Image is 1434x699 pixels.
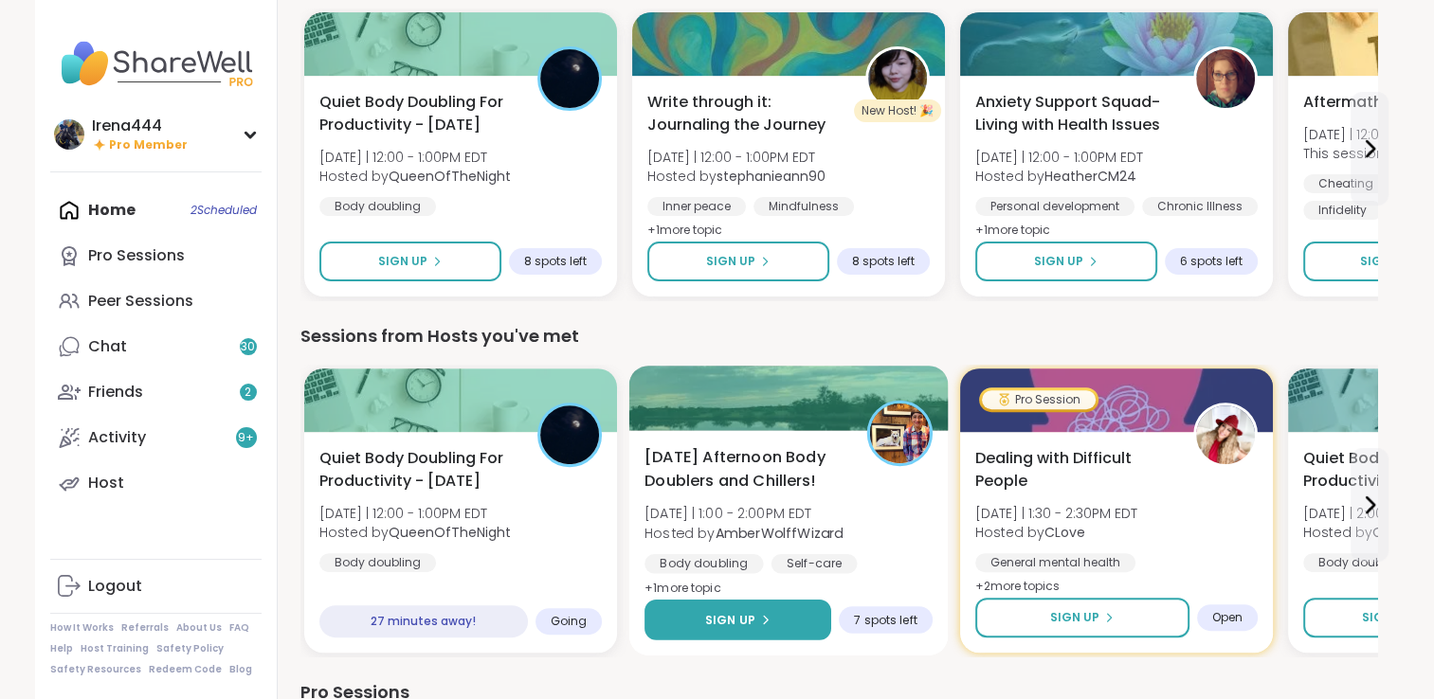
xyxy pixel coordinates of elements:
[109,137,188,153] span: Pro Member
[647,167,826,186] span: Hosted by
[868,49,927,108] img: stephanieann90
[975,197,1134,216] div: Personal development
[319,504,511,523] span: [DATE] | 12:00 - 1:00PM EDT
[92,116,188,136] div: Irena444
[319,447,517,493] span: Quiet Body Doubling For Productivity - [DATE]
[975,91,1172,136] span: Anxiety Support Squad- Living with Health Issues
[50,621,114,635] a: How It Works
[975,553,1135,572] div: General mental health
[1362,609,1411,626] span: Sign Up
[50,460,262,506] a: Host
[245,385,251,401] span: 2
[975,148,1143,167] span: [DATE] | 12:00 - 1:00PM EDT
[389,523,511,542] b: QueenOfTheNight
[644,523,843,542] span: Hosted by
[1360,253,1409,270] span: Sign Up
[319,197,436,216] div: Body doubling
[50,278,262,324] a: Peer Sessions
[1142,197,1258,216] div: Chronic Illness
[88,427,146,448] div: Activity
[88,336,127,357] div: Chat
[982,390,1096,409] div: Pro Session
[238,430,254,446] span: 9 +
[319,605,528,637] div: 27 minutes away!
[88,291,193,312] div: Peer Sessions
[378,253,427,270] span: Sign Up
[149,663,222,676] a: Redeem Code
[975,504,1137,523] span: [DATE] | 1:30 - 2:30PM EDT
[241,339,255,355] span: 30
[524,254,587,269] span: 8 spots left
[1034,253,1083,270] span: Sign Up
[1303,201,1382,220] div: Infidelity
[176,621,222,635] a: About Us
[647,91,844,136] span: Write through it: Journaling the Journey
[81,642,149,655] a: Host Training
[975,167,1143,186] span: Hosted by
[1196,49,1255,108] img: HeatherCM24
[975,447,1172,493] span: Dealing with Difficult People
[975,242,1157,281] button: Sign Up
[50,369,262,415] a: Friends2
[644,446,845,493] span: [DATE] Afternoon Body Doublers and Chillers!
[647,148,826,167] span: [DATE] | 12:00 - 1:00PM EDT
[1180,254,1243,269] span: 6 spots left
[300,323,1377,349] div: Sessions from Hosts you've met
[229,621,249,635] a: FAQ
[1303,553,1420,572] div: Body doubling
[647,197,746,216] div: Inner peace
[975,523,1137,542] span: Hosted by
[869,403,929,463] img: AmberWolffWizard
[54,119,84,150] img: Irena444
[50,233,262,278] a: Pro Sessions
[1050,609,1099,626] span: Sign Up
[975,598,1189,637] button: Sign Up
[50,642,73,655] a: Help
[715,523,843,542] b: AmberWolffWizard
[717,167,826,186] b: stephanieann90
[319,167,511,186] span: Hosted by
[156,642,224,655] a: Safety Policy
[551,614,587,629] span: Going
[644,554,763,573] div: Body doubling
[706,253,755,270] span: Sign Up
[319,523,511,542] span: Hosted by
[644,600,831,640] button: Sign Up
[647,242,829,281] button: Sign Up
[88,473,124,493] div: Host
[88,245,185,266] div: Pro Sessions
[1303,174,1389,193] div: Cheating
[854,99,941,122] div: New Host! 🎉
[1196,405,1255,464] img: CLove
[644,504,843,523] span: [DATE] | 1:00 - 2:00PM EDT
[389,167,511,186] b: QueenOfTheNight
[1212,610,1243,625] span: Open
[50,663,141,676] a: Safety Resources
[854,612,917,627] span: 7 spots left
[1044,523,1085,542] b: CLove
[319,148,511,167] span: [DATE] | 12:00 - 1:00PM EDT
[540,405,599,464] img: QueenOfTheNight
[50,30,262,97] img: ShareWell Nav Logo
[1044,167,1136,186] b: HeatherCM24
[88,382,143,403] div: Friends
[319,553,436,572] div: Body doubling
[704,611,754,628] span: Sign Up
[88,576,142,597] div: Logout
[319,91,517,136] span: Quiet Body Doubling For Productivity - [DATE]
[50,324,262,369] a: Chat30
[771,554,857,573] div: Self-care
[229,663,252,676] a: Blog
[540,49,599,108] img: QueenOfTheNight
[50,415,262,460] a: Activity9+
[753,197,854,216] div: Mindfulness
[852,254,915,269] span: 8 spots left
[121,621,169,635] a: Referrals
[50,564,262,609] a: Logout
[319,242,501,281] button: Sign Up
